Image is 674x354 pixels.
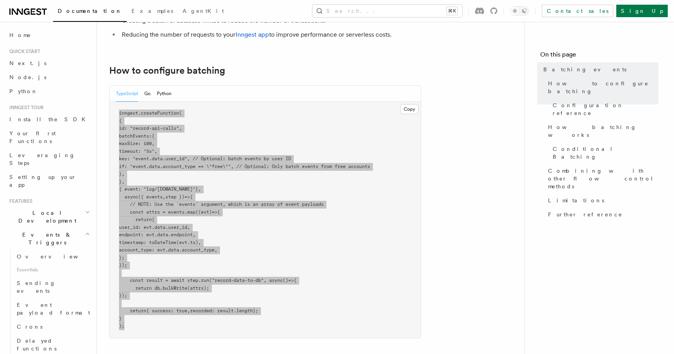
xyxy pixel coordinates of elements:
[184,194,190,200] span: =>
[548,123,658,139] span: How batching works
[550,98,658,120] a: Configuration reference
[138,110,179,116] span: .createFunction
[179,126,182,131] span: ,
[119,164,124,169] span: if
[545,76,658,98] a: How to configure batching
[209,278,212,283] span: (
[130,202,324,207] span: // NOTE: Use the `events` argument, which is an array of event payloads
[152,217,154,222] span: {
[14,276,92,298] a: Sending events
[9,60,46,66] span: Next.js
[212,209,217,215] span: =>
[17,338,57,352] span: Delayed functions
[193,156,291,161] span: // Optional: batch events by user ID
[119,171,122,177] span: }
[157,247,165,253] span: evt
[122,179,124,184] span: ,
[144,225,152,230] span: evt
[168,209,184,215] span: events
[131,8,173,14] span: Examples
[6,170,92,192] a: Setting up your app
[184,209,195,215] span: .map
[119,293,127,298] span: });
[540,50,658,62] h4: On this page
[234,308,236,313] span: .
[130,126,179,131] span: "record-api-calls"
[138,225,141,230] span: :
[119,126,124,131] span: id
[195,209,212,215] span: ((evt)
[176,240,179,245] span: (
[17,280,56,294] span: Sending events
[152,247,154,253] span: :
[288,278,294,283] span: =>
[122,171,124,177] span: ,
[198,240,201,245] span: ,
[146,232,154,237] span: evt
[135,217,152,222] span: return
[119,179,122,184] span: }
[146,209,160,215] span: attrs
[510,6,529,16] button: Toggle dark mode
[9,31,31,39] span: Home
[138,141,141,146] span: :
[9,174,76,188] span: Setting up your app
[124,126,127,131] span: :
[540,62,658,76] a: Batching events
[212,308,215,313] span: :
[553,101,658,117] span: Configuration reference
[543,65,626,73] span: Batching events
[53,2,127,22] a: Documentation
[163,209,165,215] span: =
[190,194,193,200] span: {
[6,198,32,204] span: Features
[9,116,90,122] span: Install the SDK
[6,206,92,228] button: Local Development
[14,320,92,334] a: Crons
[119,110,138,116] span: inngest
[193,232,195,237] span: ,
[264,278,266,283] span: ,
[253,308,258,313] span: };
[6,112,92,126] a: Install the SDK
[187,308,190,313] span: ,
[553,145,658,161] span: Conditional Batching
[17,253,97,260] span: Overview
[14,298,92,320] a: Event payload format
[146,278,163,283] span: result
[138,149,141,154] span: :
[152,141,154,146] span: ,
[179,247,215,253] span: .account_type
[133,156,187,161] span: "event.data.user_id"
[116,86,138,102] button: TypeScript
[178,2,229,21] a: AgentKit
[294,278,296,283] span: {
[168,247,179,253] span: data
[109,65,225,76] a: How to configure batching
[144,141,152,146] span: 100
[545,120,658,142] a: How batching works
[179,110,182,116] span: (
[171,308,174,313] span: :
[312,5,462,17] button: Search...⌘K
[58,8,122,14] span: Documentation
[163,194,165,200] span: ,
[124,164,127,169] span: :
[183,8,224,14] span: AgentKit
[545,164,658,193] a: Combining with other flow control methods
[168,232,193,237] span: .endpoint
[135,285,152,291] span: return
[6,148,92,170] a: Leveraging Steps
[215,247,217,253] span: ,
[6,28,92,42] a: Home
[550,142,658,164] a: Conditional Batching
[130,164,231,169] span: "event.data.account_type == \"free\""
[149,133,152,139] span: :
[130,308,146,313] span: return
[152,133,154,139] span: {
[198,186,201,192] span: ,
[9,88,38,94] span: Python
[138,194,163,200] span: ({ events
[119,149,138,154] span: timeout
[269,278,283,283] span: async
